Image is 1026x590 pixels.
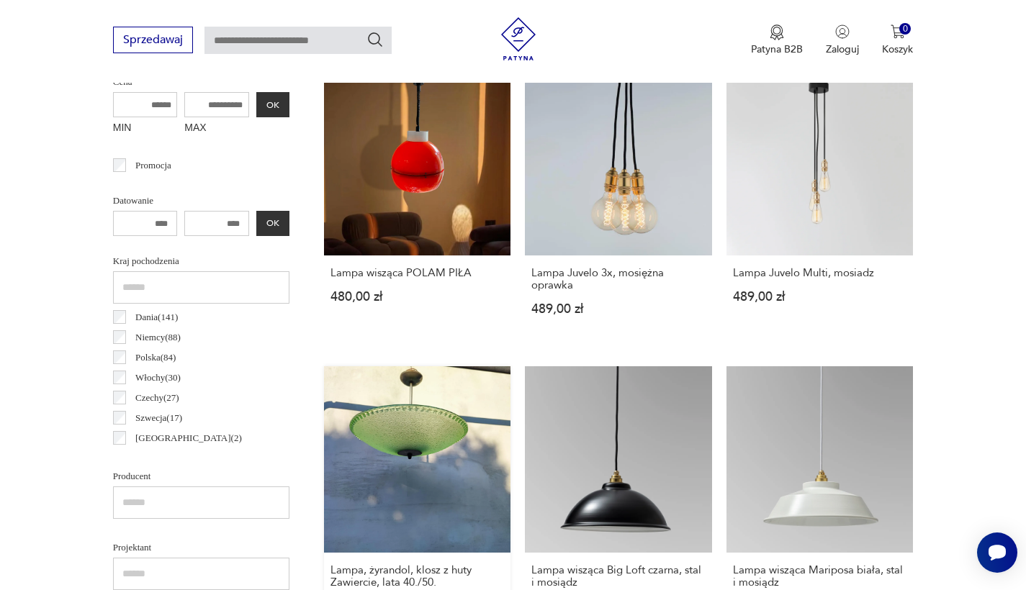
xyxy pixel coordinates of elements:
a: Sprzedawaj [113,36,193,46]
p: Czechy ( 27 ) [135,390,179,406]
button: Sprzedawaj [113,27,193,53]
button: Patyna B2B [751,24,803,56]
p: Niemcy ( 88 ) [135,330,181,345]
iframe: Smartsupp widget button [977,532,1017,573]
img: Ikona medalu [770,24,784,40]
p: 489,00 zł [733,291,907,303]
h3: Lampa wisząca Mariposa biała, stal i mosiądz [733,564,907,589]
button: Zaloguj [826,24,859,56]
p: Koszyk [882,42,913,56]
p: Zaloguj [826,42,859,56]
h3: Lampa wisząca Big Loft czarna, stal i mosiądz [531,564,706,589]
p: 480,00 zł [330,291,505,303]
img: Patyna - sklep z meblami i dekoracjami vintage [497,17,540,60]
p: Producent [113,468,289,484]
p: [GEOGRAPHIC_DATA] ( 2 ) [135,450,242,466]
p: Dania ( 141 ) [135,309,178,325]
p: Patyna B2B [751,42,803,56]
img: Ikonka użytkownika [835,24,850,39]
h3: Lampa Juvelo 3x, mosiężna oprawka [531,267,706,291]
a: Ikona medaluPatyna B2B [751,24,803,56]
p: Promocja [135,158,171,173]
h3: Lampa wisząca POLAM PIŁA [330,267,505,279]
p: [GEOGRAPHIC_DATA] ( 2 ) [135,430,242,446]
p: Kraj pochodzenia [113,253,289,269]
p: Datowanie [113,193,289,209]
p: Projektant [113,540,289,555]
button: 0Koszyk [882,24,913,56]
p: Włochy ( 30 ) [135,370,181,386]
label: MIN [113,117,178,140]
a: Lampa Juvelo 3x, mosiężna oprawkaLampa Juvelo 3x, mosiężna oprawka489,00 zł [525,68,712,343]
label: MAX [184,117,249,140]
button: OK [256,92,289,117]
p: 489,00 zł [531,303,706,315]
a: Lampa Juvelo Multi, mosiadzLampa Juvelo Multi, mosiadz489,00 zł [726,68,914,343]
h3: Lampa Juvelo Multi, mosiadz [733,267,907,279]
button: OK [256,211,289,236]
img: Ikona koszyka [891,24,905,39]
h3: Lampa, żyrandol, klosz z huty Zawiercie, lata 40./50. [330,564,505,589]
button: Szukaj [366,31,384,48]
a: Lampa wisząca POLAM PIŁALampa wisząca POLAM PIŁA480,00 zł [324,68,511,343]
p: Szwecja ( 17 ) [135,410,182,426]
p: Polska ( 84 ) [135,350,176,366]
div: 0 [899,23,912,35]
